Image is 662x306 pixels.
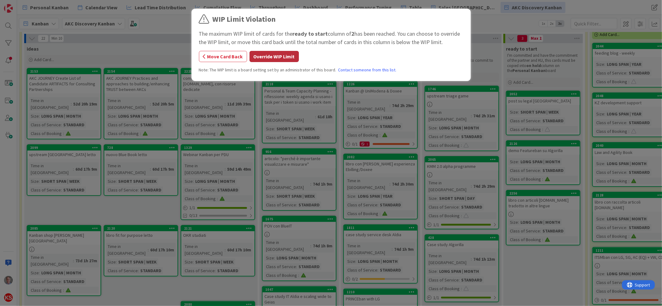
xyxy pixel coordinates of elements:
div: WIP Limit Violation [213,14,276,25]
b: 2 [352,30,355,37]
div: Note: The WIP limit is a board setting set by an administrator of this board. [199,67,463,73]
div: The maximum WIP limit of cards for the column of has been reached. You can choose to override the... [199,29,463,46]
button: Override WIP Limit [250,51,299,62]
a: Contact someone from this list. [338,67,397,73]
b: ready to start [293,30,328,37]
span: Support [13,1,28,8]
button: Move Card Back [199,51,247,62]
